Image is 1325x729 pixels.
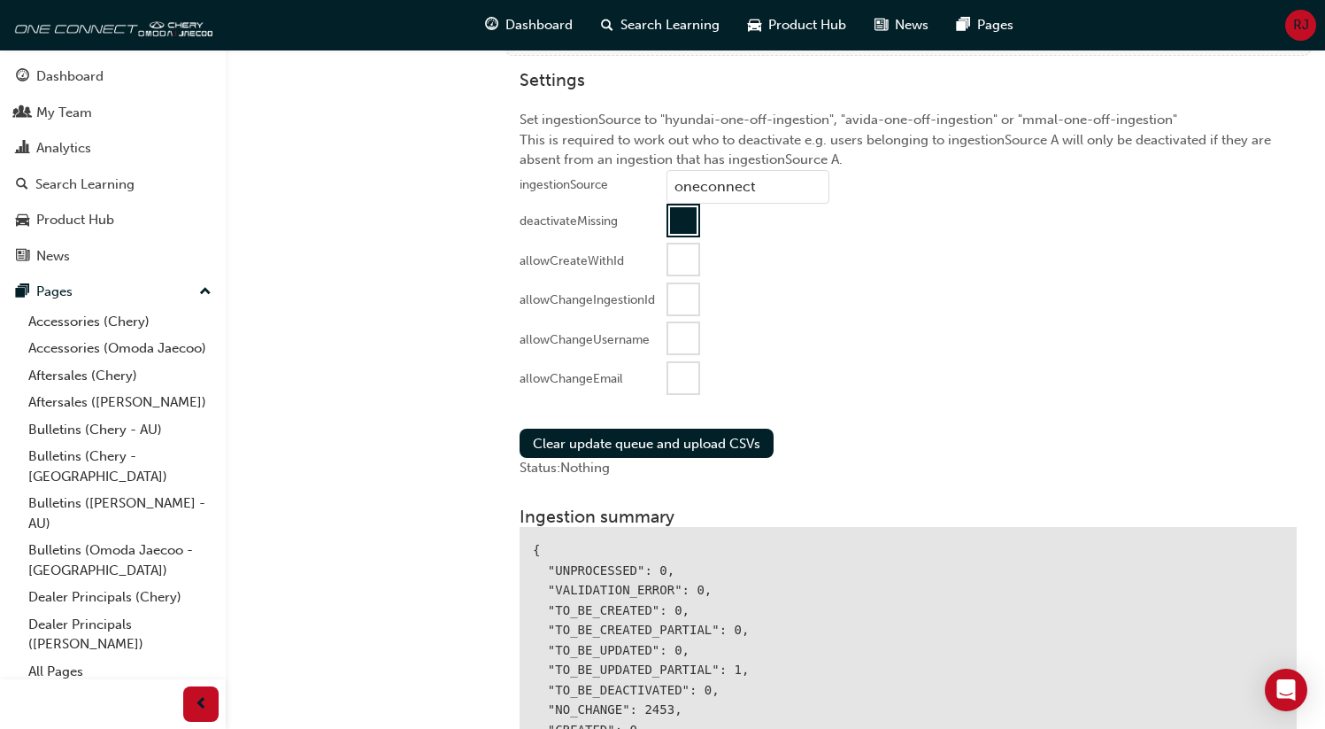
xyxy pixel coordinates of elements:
a: Dealer Principals ([PERSON_NAME]) [21,611,219,658]
a: Aftersales ([PERSON_NAME]) [21,389,219,416]
div: News [36,246,70,267]
span: chart-icon [16,141,29,157]
a: Bulletins ([PERSON_NAME] - AU) [21,490,219,537]
a: guage-iconDashboard [471,7,587,43]
img: oneconnect [9,7,212,43]
span: up-icon [199,281,212,304]
h3: Ingestion summary [520,507,1297,527]
div: allowChangeEmail [520,370,623,388]
a: Bulletins (Chery - AU) [21,416,219,444]
span: Search Learning [620,15,720,35]
div: Dashboard [36,66,104,87]
input: ingestionSource [666,170,829,204]
div: ingestionSource [520,176,608,194]
a: Aftersales (Chery) [21,362,219,390]
span: guage-icon [485,14,498,36]
span: pages-icon [16,284,29,300]
div: allowChangeIngestionId [520,291,655,309]
a: Bulletins (Omoda Jaecoo - [GEOGRAPHIC_DATA]) [21,537,219,584]
div: Product Hub [36,210,114,230]
span: Product Hub [768,15,846,35]
span: news-icon [874,14,888,36]
a: pages-iconPages [943,7,1028,43]
span: prev-icon [195,694,208,716]
div: Search Learning [35,174,135,195]
a: Dealer Principals (Chery) [21,584,219,611]
div: allowChangeUsername [520,331,650,349]
a: Analytics [7,132,219,165]
a: My Team [7,97,219,129]
div: allowCreateWithId [520,252,624,270]
a: News [7,240,219,273]
span: search-icon [16,177,28,193]
span: pages-icon [957,14,970,36]
span: News [895,15,928,35]
span: guage-icon [16,69,29,85]
button: DashboardMy TeamAnalyticsSearch LearningProduct HubNews [7,57,219,275]
a: news-iconNews [860,7,943,43]
span: news-icon [16,249,29,265]
div: My Team [36,103,92,123]
div: Status: Nothing [520,458,1297,478]
a: Bulletins (Chery - [GEOGRAPHIC_DATA]) [21,443,219,490]
div: Open Intercom Messenger [1265,669,1307,711]
a: search-iconSearch Learning [587,7,734,43]
div: deactivateMissing [520,213,618,230]
div: Analytics [36,138,91,159]
span: RJ [1293,15,1309,35]
button: RJ [1285,10,1316,41]
span: car-icon [16,213,29,229]
button: Pages [7,275,219,308]
span: search-icon [601,14,613,36]
span: Dashboard [505,15,573,35]
a: Accessories (Omoda Jaecoo) [21,335,219,362]
a: Product Hub [7,204,219,237]
span: Pages [977,15,1013,35]
button: Clear update queue and upload CSVs [520,429,774,458]
a: All Pages [21,658,219,686]
div: Set ingestionSource to "hyundai-one-off-ingestion", "avida-one-off-ingestion" or "mmal-one-off-in... [505,56,1311,415]
div: Pages [36,282,73,302]
span: car-icon [748,14,761,36]
span: people-icon [16,105,29,121]
a: Dashboard [7,60,219,93]
a: car-iconProduct Hub [734,7,860,43]
h3: Settings [520,70,1297,90]
a: Accessories (Chery) [21,308,219,336]
a: Search Learning [7,168,219,201]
